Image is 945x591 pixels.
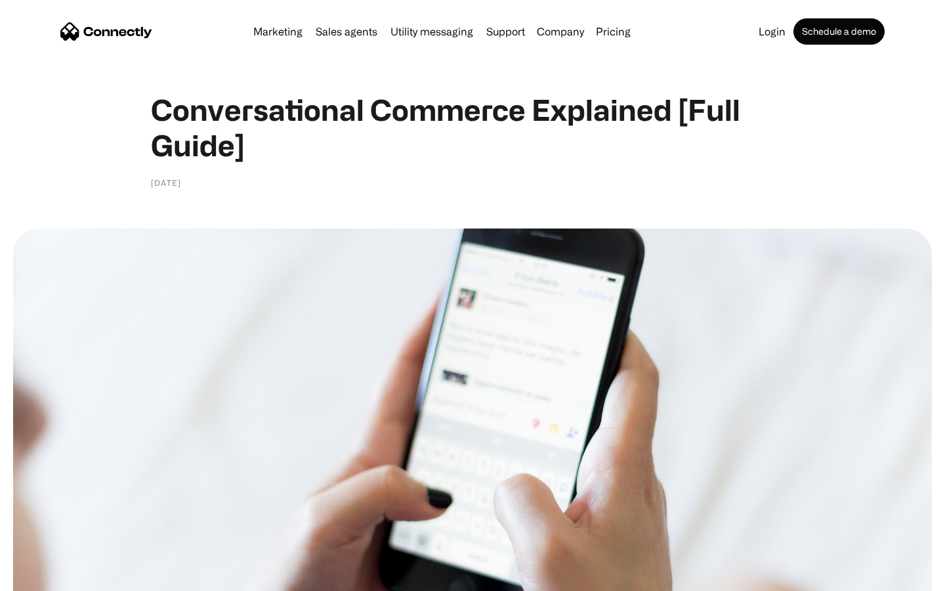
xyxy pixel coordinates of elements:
aside: Language selected: English [13,568,79,586]
a: Support [481,26,530,37]
div: [DATE] [151,176,181,189]
a: Login [753,26,791,37]
a: Pricing [591,26,636,37]
a: Marketing [248,26,308,37]
a: Sales agents [310,26,383,37]
ul: Language list [26,568,79,586]
div: Company [537,22,584,41]
a: Utility messaging [385,26,478,37]
a: Schedule a demo [793,18,885,45]
h1: Conversational Commerce Explained [Full Guide] [151,92,794,163]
